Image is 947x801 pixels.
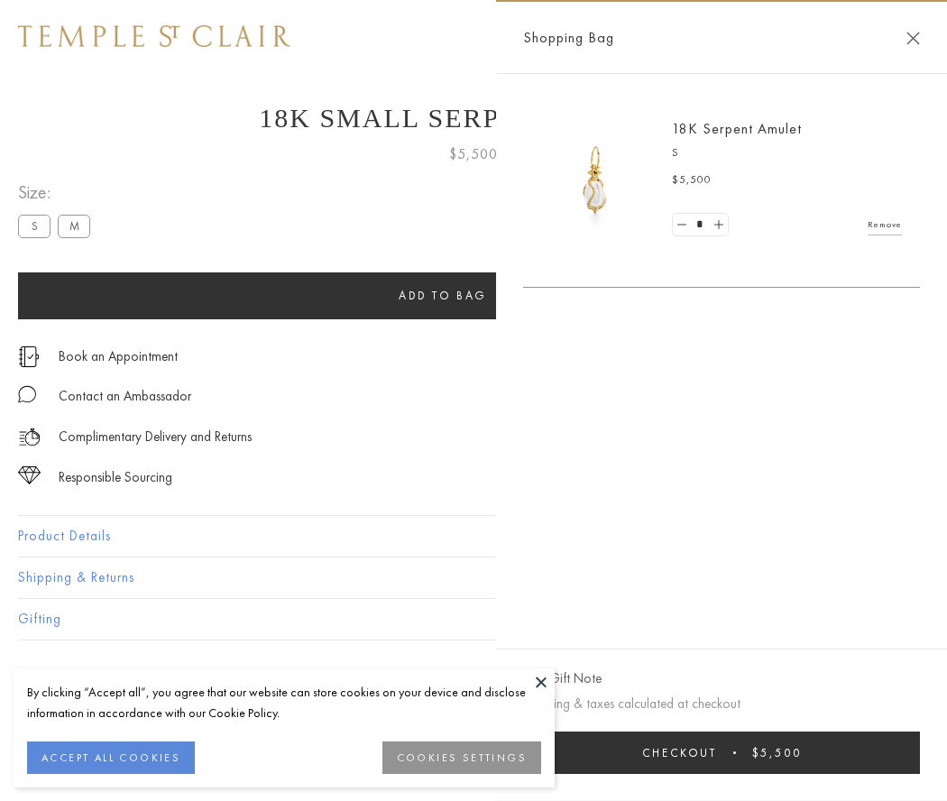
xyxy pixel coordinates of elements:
img: P51836-E11SERPPV [541,126,649,235]
label: S [18,215,51,237]
span: Size: [18,178,97,207]
button: Checkout $5,500 [523,732,920,774]
button: Product Details [18,516,929,557]
img: icon_delivery.svg [18,426,41,448]
a: Set quantity to 0 [673,214,691,236]
button: ACCEPT ALL COOKIES [27,741,195,774]
p: S [672,144,902,162]
a: 18K Serpent Amulet [672,119,802,138]
button: Shipping & Returns [18,557,929,598]
p: Complimentary Delivery and Returns [59,426,252,448]
button: Gifting [18,599,929,640]
span: $5,500 [672,171,712,189]
div: Responsible Sourcing [59,466,172,489]
img: Temple St. Clair [18,25,290,47]
img: MessageIcon-01_2.svg [18,385,36,403]
span: $5,500 [449,143,498,166]
button: Add to bag [18,272,868,319]
a: Book an Appointment [59,346,178,366]
span: Add to bag [399,288,487,303]
div: Contact an Ambassador [59,385,191,408]
img: icon_appointment.svg [18,346,40,367]
div: By clicking “Accept all”, you agree that our website can store cookies on your device and disclos... [27,682,541,723]
button: Close Shopping Bag [906,32,920,45]
span: $5,500 [752,745,802,760]
button: COOKIES SETTINGS [382,741,541,774]
span: Shopping Bag [523,26,614,50]
label: M [58,215,90,237]
button: Add Gift Note [523,667,602,690]
span: Checkout [642,745,717,760]
h1: 18K Small Serpent Amulet [18,103,929,133]
a: Remove [868,215,902,235]
a: Set quantity to 2 [709,214,727,236]
p: Shipping & taxes calculated at checkout [523,693,920,715]
img: icon_sourcing.svg [18,466,41,484]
